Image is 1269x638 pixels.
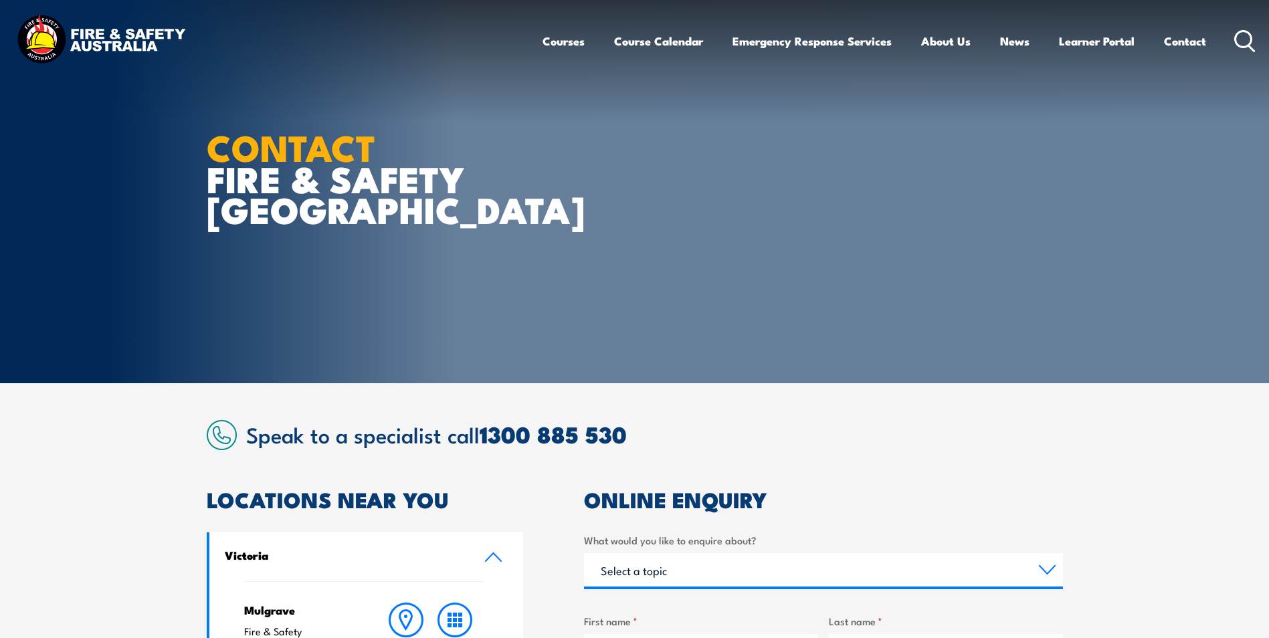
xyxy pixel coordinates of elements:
[543,23,585,59] a: Courses
[480,416,627,451] a: 1300 885 530
[225,548,464,562] h4: Victoria
[733,23,892,59] a: Emergency Response Services
[246,422,1063,446] h2: Speak to a specialist call
[207,131,537,225] h1: FIRE & SAFETY [GEOGRAPHIC_DATA]
[1059,23,1135,59] a: Learner Portal
[1164,23,1206,59] a: Contact
[921,23,971,59] a: About Us
[584,613,818,629] label: First name
[207,490,524,508] h2: LOCATIONS NEAR YOU
[1000,23,1030,59] a: News
[584,532,1063,548] label: What would you like to enquire about?
[584,490,1063,508] h2: ONLINE ENQUIRY
[244,603,356,617] h4: Mulgrave
[209,532,524,581] a: Victoria
[829,613,1063,629] label: Last name
[614,23,703,59] a: Course Calendar
[207,118,376,174] strong: CONTACT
